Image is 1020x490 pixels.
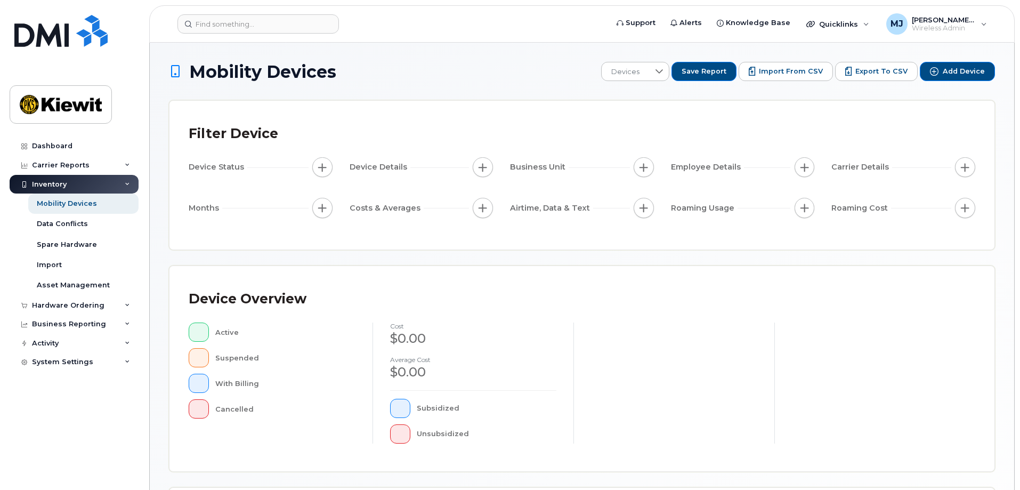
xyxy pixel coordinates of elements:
span: Business Unit [510,162,569,173]
span: Export to CSV [855,67,908,76]
h4: cost [390,323,556,330]
span: Mobility Devices [189,62,336,81]
div: Suspended [215,348,356,367]
button: Add Device [920,62,995,81]
div: With Billing [215,374,356,393]
div: $0.00 [390,363,556,381]
iframe: Messenger [785,95,1012,438]
span: Employee Details [671,162,744,173]
iframe: Messenger Launcher [974,444,1012,482]
span: Costs & Averages [350,203,424,214]
span: Device Status [189,162,247,173]
span: Months [189,203,222,214]
span: Devices [602,62,649,82]
div: Unsubsidized [417,424,557,444]
div: Cancelled [215,399,356,419]
div: Device Overview [189,285,306,313]
span: Roaming Usage [671,203,738,214]
span: Add Device [943,67,985,76]
span: Import from CSV [759,67,823,76]
div: $0.00 [390,330,556,348]
button: Import from CSV [739,62,833,81]
button: Save Report [671,62,736,81]
span: Airtime, Data & Text [510,203,593,214]
button: Export to CSV [835,62,918,81]
span: Save Report [682,67,726,76]
h4: Average cost [390,356,556,363]
span: Device Details [350,162,410,173]
div: Subsidized [417,399,557,418]
div: Active [215,323,356,342]
div: Filter Device [189,120,278,148]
